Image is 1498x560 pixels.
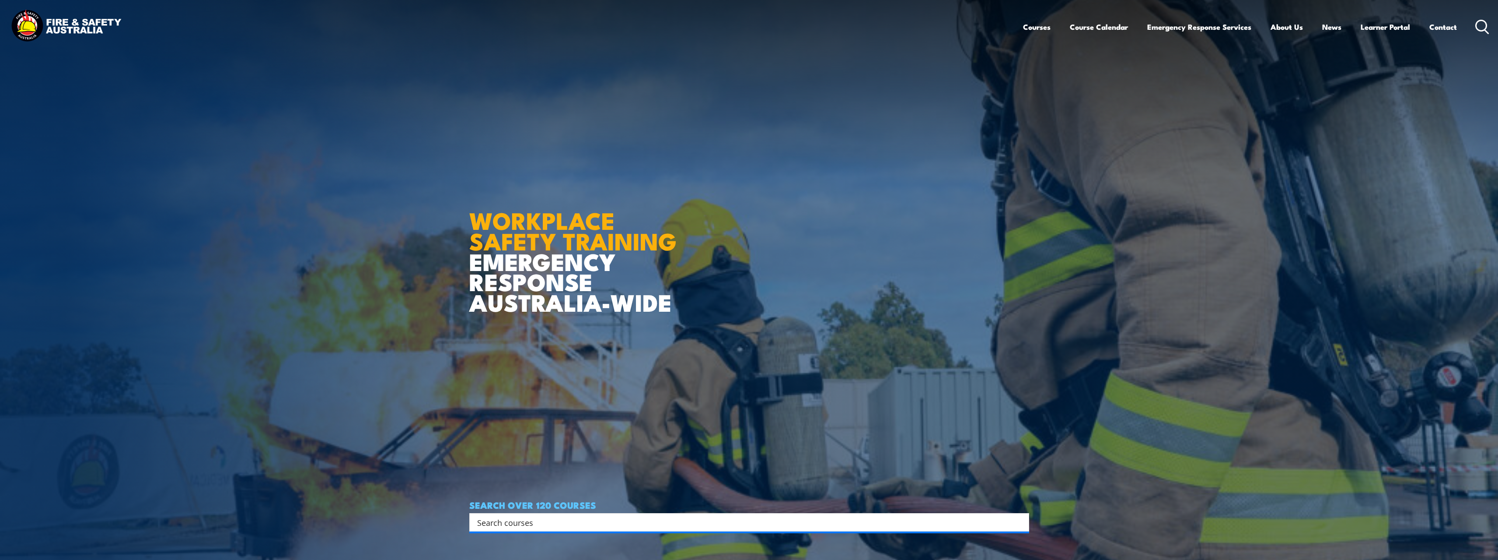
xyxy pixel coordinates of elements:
button: Search magnifier button [1014,516,1026,528]
a: Courses [1023,15,1051,39]
a: About Us [1271,15,1303,39]
h4: SEARCH OVER 120 COURSES [469,500,1029,510]
a: Contact [1429,15,1457,39]
a: Emergency Response Services [1147,15,1251,39]
a: Course Calendar [1070,15,1128,39]
a: Learner Portal [1361,15,1410,39]
h1: EMERGENCY RESPONSE AUSTRALIA-WIDE [469,188,683,312]
a: News [1322,15,1341,39]
input: Search input [477,516,1010,529]
strong: WORKPLACE SAFETY TRAINING [469,201,677,258]
form: Search form [479,516,1012,528]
